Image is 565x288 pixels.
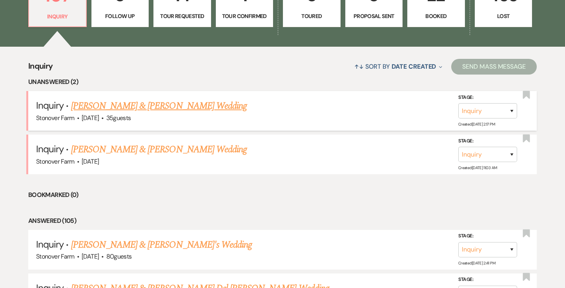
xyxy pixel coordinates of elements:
span: [DATE] [82,252,99,261]
p: Inquiry [34,12,81,21]
p: Tour Requested [159,12,206,20]
p: Lost [480,12,527,20]
p: Toured [288,12,335,20]
span: Stonover Farm [36,157,75,166]
a: [PERSON_NAME] & [PERSON_NAME] Wedding [71,142,247,157]
button: Send Mass Message [451,59,537,75]
li: Bookmarked (0) [28,190,537,200]
span: Created: [DATE] 2:41 PM [458,261,495,266]
span: Stonover Farm [36,252,75,261]
span: 35 guests [106,114,131,122]
span: Inquiry [36,99,64,111]
span: Inquiry [36,238,64,250]
p: Follow Up [97,12,144,20]
p: Tour Confirmed [221,12,268,20]
span: Date Created [392,62,436,71]
label: Stage: [458,93,517,102]
a: [PERSON_NAME] & [PERSON_NAME]'s Wedding [71,238,252,252]
li: Answered (105) [28,216,537,226]
li: Unanswered (2) [28,77,537,87]
label: Stage: [458,232,517,241]
span: Inquiry [28,60,53,77]
a: [PERSON_NAME] & [PERSON_NAME] Wedding [71,99,247,113]
p: Proposal Sent [350,12,398,20]
span: Stonover Farm [36,114,75,122]
span: Inquiry [36,143,64,155]
span: [DATE] [82,157,99,166]
span: ↑↓ [354,62,364,71]
label: Stage: [458,275,517,284]
span: Created: [DATE] 11:03 AM [458,165,497,170]
span: Created: [DATE] 2:17 PM [458,122,495,127]
p: Booked [412,12,460,20]
span: 80 guests [106,252,132,261]
label: Stage: [458,137,517,146]
button: Sort By Date Created [351,56,445,77]
span: [DATE] [82,114,99,122]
